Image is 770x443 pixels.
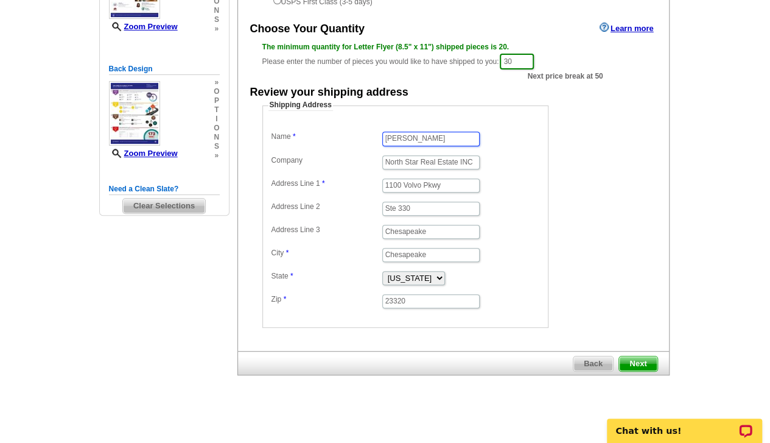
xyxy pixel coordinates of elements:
[214,24,219,34] span: »
[268,100,333,111] legend: Shipping Address
[214,133,219,142] span: n
[214,6,219,15] span: n
[600,23,654,32] a: Learn more
[262,41,645,52] div: The minimum quantity for Letter Flyer (8.5" x 11") shipped pieces is 20.
[214,78,219,87] span: »
[573,356,614,372] a: Back
[250,21,365,37] div: Choose Your Quantity
[109,81,160,146] img: small-thumb.jpg
[271,294,381,305] label: Zip
[271,132,381,142] label: Name
[619,356,657,371] span: Next
[214,151,219,160] span: »
[123,199,205,213] span: Clear Selections
[109,149,178,158] a: Zoom Preview
[214,105,219,115] span: t
[250,85,408,101] div: Review your shipping address
[271,271,381,282] label: State
[214,142,219,151] span: s
[262,41,645,71] div: Please enter the number of pieces you would like to have shipped to you:
[271,202,381,212] label: Address Line 2
[214,15,219,24] span: s
[527,71,603,82] span: Next price break at 50
[214,124,219,133] span: o
[271,248,381,258] label: City
[599,405,770,443] iframe: LiveChat chat widget
[573,356,613,371] span: Back
[109,22,178,31] a: Zoom Preview
[271,179,381,189] label: Address Line 1
[214,87,219,96] span: o
[214,115,219,124] span: i
[271,225,381,235] label: Address Line 3
[109,183,220,195] h5: Need a Clean Slate?
[109,63,220,75] h5: Back Design
[271,155,381,166] label: Company
[214,96,219,105] span: p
